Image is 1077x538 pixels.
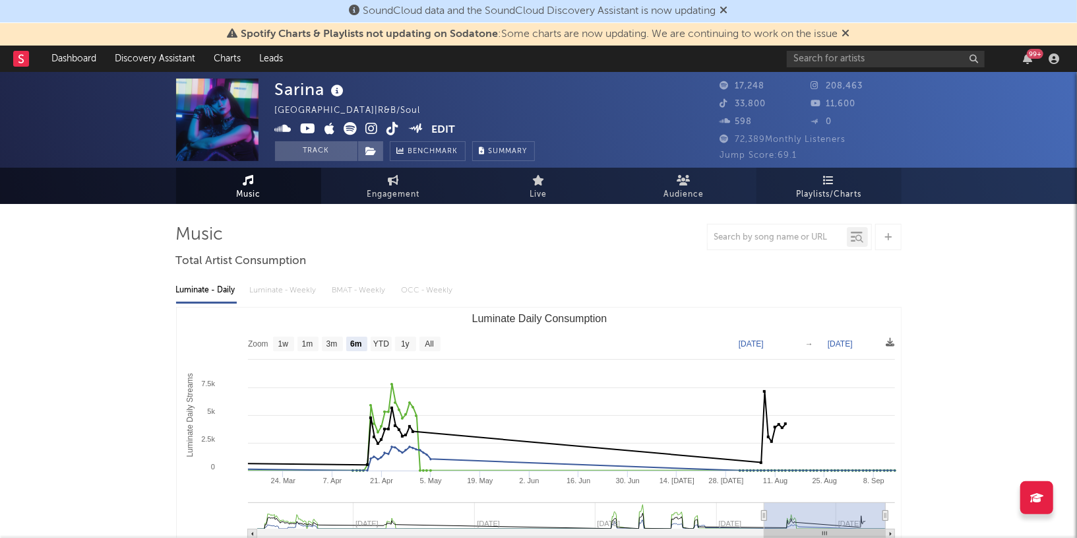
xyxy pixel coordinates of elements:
text: 19. May [467,477,493,485]
span: Benchmark [408,144,458,160]
div: Luminate - Daily [176,279,237,302]
text: 1m [301,340,313,349]
button: Summary [472,141,535,161]
a: Live [466,168,611,204]
text: 25. Aug [812,477,836,485]
span: Live [530,187,547,203]
span: 72,389 Monthly Listeners [720,135,846,144]
span: Engagement [367,187,420,203]
span: Dismiss [720,6,728,17]
text: All [425,340,433,349]
text: [DATE] [828,339,853,349]
text: 28. [DATE] [708,477,743,485]
a: Benchmark [390,141,466,161]
text: Luminate Daily Streams [185,373,195,457]
text: 14. [DATE] [659,477,694,485]
span: 0 [811,118,832,126]
span: SoundCloud data and the SoundCloud Discovery Assistant is now updating [363,6,716,17]
text: 2.5k [201,435,215,443]
span: Total Artist Consumption [176,253,307,269]
text: 1y [401,340,410,349]
span: Jump Score: 69.1 [720,151,797,160]
text: 2. Jun [519,477,539,485]
span: 598 [720,118,753,126]
text: [DATE] [739,339,764,349]
text: 5k [207,407,215,415]
a: Dashboard [42,46,106,72]
text: 6m [350,340,361,349]
a: Music [176,168,321,204]
div: 99 + [1027,49,1043,59]
button: Edit [431,122,455,139]
a: Leads [250,46,292,72]
text: 5. May [419,477,442,485]
text: 8. Sep [863,477,884,485]
a: Charts [204,46,250,72]
span: 208,463 [811,82,863,90]
text: 0 [210,463,214,471]
div: [GEOGRAPHIC_DATA] | R&B/Soul [275,103,436,119]
span: Summary [489,148,528,155]
span: Music [236,187,261,203]
text: → [805,339,813,349]
a: Discovery Assistant [106,46,204,72]
text: 7.5k [201,380,215,387]
button: 99+ [1023,53,1032,64]
span: 11,600 [811,100,855,108]
text: 24. Mar [270,477,295,485]
span: Audience [663,187,704,203]
text: Luminate Daily Consumption [472,313,607,324]
text: 1w [278,340,288,349]
span: 33,800 [720,100,766,108]
span: 17,248 [720,82,765,90]
text: Zoom [248,340,268,349]
text: 3m [326,340,337,349]
span: Spotify Charts & Playlists not updating on Sodatone [241,29,499,40]
div: Sarina [275,79,348,100]
span: Dismiss [842,29,850,40]
a: Audience [611,168,756,204]
text: 30. Jun [615,477,639,485]
span: Playlists/Charts [796,187,861,203]
text: 16. Jun [567,477,590,485]
text: 7. Apr [323,477,342,485]
input: Search for artists [787,51,985,67]
text: 11. Aug [763,477,787,485]
input: Search by song name or URL [708,232,847,243]
span: : Some charts are now updating. We are continuing to work on the issue [241,29,838,40]
a: Playlists/Charts [756,168,902,204]
text: 21. Apr [370,477,393,485]
a: Engagement [321,168,466,204]
text: YTD [373,340,388,349]
button: Track [275,141,357,161]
